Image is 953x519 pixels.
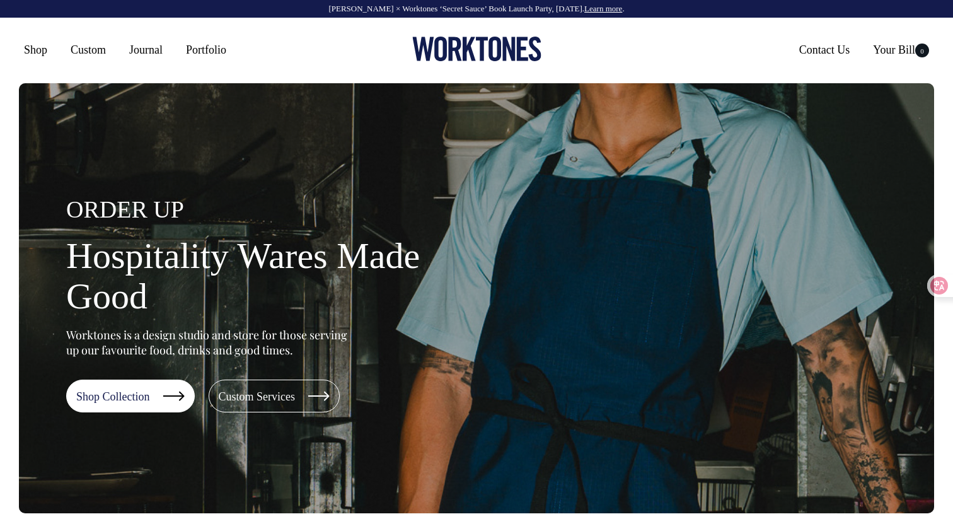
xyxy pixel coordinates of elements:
[209,380,340,412] a: Custom Services
[584,4,622,13] a: Learn more
[13,4,940,13] div: [PERSON_NAME] × Worktones ‘Secret Sauce’ Book Launch Party, [DATE]. .
[19,38,52,61] a: Shop
[915,44,929,57] span: 0
[66,327,353,358] p: Worktones is a design studio and store for those serving up our favourite food, drinks and good t...
[868,38,934,61] a: Your Bill0
[181,38,231,61] a: Portfolio
[794,38,855,61] a: Contact Us
[66,38,111,61] a: Custom
[66,236,470,317] h1: Hospitality Wares Made Good
[66,197,470,223] h4: ORDER UP
[66,380,195,412] a: Shop Collection
[124,38,168,61] a: Journal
